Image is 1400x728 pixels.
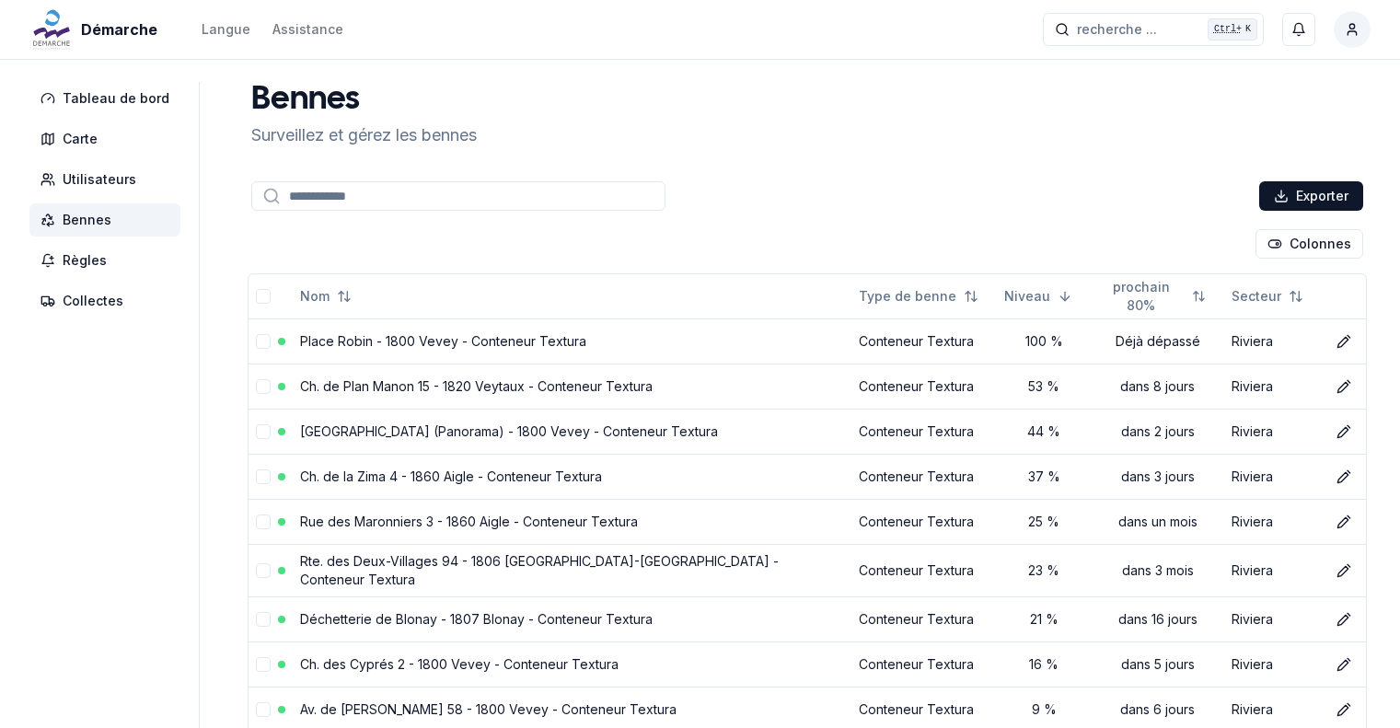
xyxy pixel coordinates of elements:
td: Riviera [1224,641,1322,687]
h1: Bennes [251,82,477,119]
div: dans 2 jours [1098,422,1217,441]
td: Conteneur Textura [851,454,997,499]
div: dans 16 jours [1098,610,1217,629]
td: Conteneur Textura [851,364,997,409]
div: dans 3 jours [1098,468,1217,486]
div: dans 5 jours [1098,655,1217,674]
td: Riviera [1224,364,1322,409]
span: prochain 80% [1098,278,1185,315]
td: Conteneur Textura [851,596,997,641]
td: Riviera [1224,454,1322,499]
div: 37 % [1004,468,1083,486]
button: Sorted descending. Click to sort ascending. [993,282,1083,311]
span: Collectes [63,292,123,310]
span: Type de benne [859,287,956,306]
button: select-row [256,334,271,349]
div: 25 % [1004,513,1083,531]
td: Conteneur Textura [851,641,997,687]
button: Not sorted. Click to sort ascending. [848,282,989,311]
a: Rue des Maronniers 3 - 1860 Aigle - Conteneur Textura [300,514,638,529]
td: Riviera [1224,318,1322,364]
td: Riviera [1224,596,1322,641]
button: select-row [256,424,271,439]
a: Rte. des Deux-Villages 94 - 1806 [GEOGRAPHIC_DATA]-[GEOGRAPHIC_DATA] - Conteneur Textura [300,553,779,587]
a: Tableau de bord [29,82,188,115]
div: 44 % [1004,422,1083,441]
span: Tableau de bord [63,89,169,108]
button: select-row [256,379,271,394]
a: Carte [29,122,188,156]
span: Nom [300,287,330,306]
a: Av. de [PERSON_NAME] 58 - 1800 Vevey - Conteneur Textura [300,701,677,717]
td: Riviera [1224,409,1322,454]
div: 21 % [1004,610,1083,629]
div: 100 % [1004,332,1083,351]
a: Place Robin - 1800 Vevey - Conteneur Textura [300,333,586,349]
a: Assistance [272,18,343,40]
a: [GEOGRAPHIC_DATA] (Panorama) - 1800 Vevey - Conteneur Textura [300,423,718,439]
span: Bennes [63,211,111,229]
span: Secteur [1232,287,1281,306]
button: select-row [256,514,271,529]
td: Conteneur Textura [851,499,997,544]
button: select-row [256,612,271,627]
div: dans 8 jours [1098,377,1217,396]
td: Conteneur Textura [851,544,997,596]
button: select-row [256,702,271,717]
div: dans 6 jours [1098,700,1217,719]
a: Ch. de la Zima 4 - 1860 Aigle - Conteneur Textura [300,468,602,484]
div: 16 % [1004,655,1083,674]
div: 9 % [1004,700,1083,719]
button: select-all [256,289,271,304]
a: Règles [29,244,188,277]
td: Conteneur Textura [851,409,997,454]
button: Not sorted. Click to sort ascending. [1087,282,1217,311]
td: Riviera [1224,544,1322,596]
a: Utilisateurs [29,163,188,196]
a: Démarche [29,18,165,40]
span: Démarche [81,18,157,40]
button: select-row [256,563,271,578]
div: dans un mois [1098,513,1217,531]
div: 23 % [1004,561,1083,580]
img: Démarche Logo [29,7,74,52]
span: Règles [63,251,107,270]
td: Conteneur Textura [851,318,997,364]
span: Utilisateurs [63,170,136,189]
a: Déchetterie de Blonay - 1807 Blonay - Conteneur Textura [300,611,653,627]
a: Collectes [29,284,188,318]
div: Déjà dépassé [1098,332,1217,351]
span: Carte [63,130,98,148]
span: recherche ... [1077,20,1157,39]
span: Niveau [1004,287,1050,306]
button: recherche ...Ctrl+K [1043,13,1264,46]
button: Langue [202,18,250,40]
button: select-row [256,469,271,484]
a: Ch. des Cyprés 2 - 1800 Vevey - Conteneur Textura [300,656,619,672]
button: Not sorted. Click to sort ascending. [289,282,363,311]
a: Ch. de Plan Manon 15 - 1820 Veytaux - Conteneur Textura [300,378,653,394]
button: Exporter [1259,181,1363,211]
p: Surveillez et gérez les bennes [251,122,477,148]
a: Bennes [29,203,188,237]
div: Langue [202,20,250,39]
div: 53 % [1004,377,1083,396]
button: Not sorted. Click to sort ascending. [1221,282,1314,311]
button: Cocher les colonnes [1255,229,1363,259]
td: Riviera [1224,499,1322,544]
div: dans 3 mois [1098,561,1217,580]
button: select-row [256,657,271,672]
